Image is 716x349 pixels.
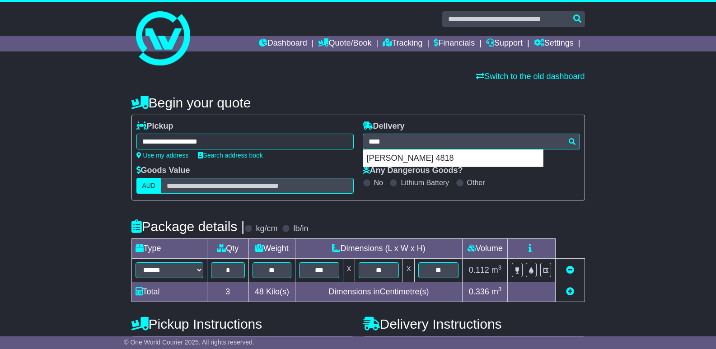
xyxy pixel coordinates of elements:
label: kg/cm [256,224,277,234]
a: Tracking [383,36,422,51]
label: Goods Value [136,166,190,176]
label: AUD [136,178,162,194]
h4: Begin your quote [131,95,585,110]
a: Add new item [566,287,574,296]
a: Switch to the old dashboard [476,72,585,81]
span: m [491,287,502,296]
label: Pickup [136,121,173,131]
h4: Delivery Instructions [363,316,585,331]
span: 48 [255,287,264,296]
a: Use my address [136,152,189,159]
sup: 3 [498,286,502,293]
td: 3 [207,282,249,302]
a: Dashboard [259,36,307,51]
span: © One World Courier 2025. All rights reserved. [124,339,254,346]
a: Quote/Book [318,36,371,51]
td: Dimensions (L x W x H) [295,239,463,259]
label: Delivery [363,121,405,131]
a: Support [486,36,523,51]
h4: Package details | [131,219,245,234]
label: Lithium Battery [401,178,449,187]
span: 0.112 [469,265,489,275]
td: x [403,259,415,282]
label: lb/in [293,224,308,234]
td: Qty [207,239,249,259]
a: Settings [534,36,574,51]
td: x [343,259,355,282]
td: Total [131,282,207,302]
a: Search address book [198,152,263,159]
sup: 3 [498,264,502,271]
span: m [491,265,502,275]
a: Financials [434,36,475,51]
span: 0.336 [469,287,489,296]
label: Any Dangerous Goods? [363,166,463,176]
td: Kilo(s) [249,282,295,302]
h4: Pickup Instructions [131,316,354,331]
div: [PERSON_NAME] 4818 [363,150,543,167]
td: Type [131,239,207,259]
td: Volume [463,239,508,259]
a: Remove this item [566,265,574,275]
label: Other [467,178,485,187]
td: Weight [249,239,295,259]
label: No [374,178,383,187]
td: Dimensions in Centimetre(s) [295,282,463,302]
